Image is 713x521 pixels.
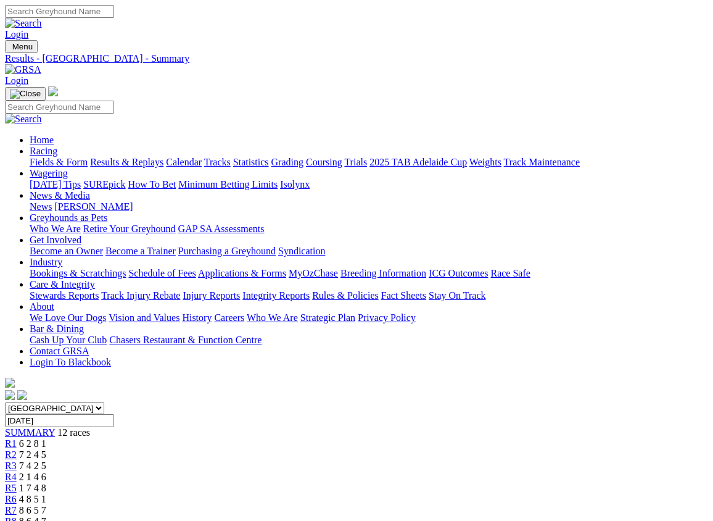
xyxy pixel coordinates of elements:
a: Statistics [233,157,269,167]
span: 2 1 4 6 [19,472,46,482]
a: Vision and Values [109,312,179,323]
a: Fields & Form [30,157,88,167]
img: twitter.svg [17,390,27,400]
a: Cash Up Your Club [30,335,107,345]
span: 7 4 2 5 [19,461,46,471]
a: Purchasing a Greyhound [178,246,276,256]
a: News [30,201,52,212]
img: facebook.svg [5,390,15,400]
a: Racing [30,146,57,156]
a: R4 [5,472,17,482]
a: SUREpick [83,179,125,190]
a: Bar & Dining [30,323,84,334]
a: R6 [5,494,17,504]
a: Fact Sheets [381,290,426,301]
span: 1 7 4 8 [19,483,46,493]
a: MyOzChase [289,268,338,278]
div: Greyhounds as Pets [30,223,708,235]
a: Bookings & Scratchings [30,268,126,278]
a: Syndication [278,246,325,256]
a: Login [5,75,28,86]
a: Login [5,29,28,40]
a: About [30,301,54,312]
a: Breeding Information [340,268,426,278]
a: Who We Are [247,312,298,323]
a: Schedule of Fees [128,268,196,278]
a: Who We Are [30,223,81,234]
a: Results & Replays [90,157,163,167]
a: Become a Trainer [105,246,176,256]
a: Trials [344,157,367,167]
a: Track Maintenance [504,157,580,167]
a: Coursing [306,157,342,167]
input: Search [5,101,114,114]
a: History [182,312,212,323]
a: Become an Owner [30,246,103,256]
button: Toggle navigation [5,87,46,101]
a: Retire Your Greyhound [83,223,176,234]
div: Wagering [30,179,708,190]
img: Close [10,89,41,99]
a: News & Media [30,190,90,201]
a: Applications & Forms [198,268,286,278]
a: Minimum Betting Limits [178,179,278,190]
a: Stewards Reports [30,290,99,301]
a: Privacy Policy [358,312,416,323]
a: Race Safe [490,268,530,278]
a: R7 [5,505,17,515]
a: R2 [5,449,17,460]
a: GAP SA Assessments [178,223,265,234]
img: logo-grsa-white.png [48,86,58,96]
img: Search [5,114,42,125]
a: Greyhounds as Pets [30,212,107,223]
a: Grading [271,157,303,167]
div: News & Media [30,201,708,212]
a: Strategic Plan [300,312,355,323]
span: 12 races [57,427,90,438]
a: Wagering [30,168,68,178]
a: Get Involved [30,235,81,245]
a: Weights [469,157,501,167]
span: R1 [5,438,17,449]
a: Login To Blackbook [30,357,111,367]
span: 4 8 5 1 [19,494,46,504]
input: Select date [5,414,114,427]
div: Racing [30,157,708,168]
a: Calendar [166,157,202,167]
span: 8 6 5 7 [19,505,46,515]
a: R3 [5,461,17,471]
span: 6 2 8 1 [19,438,46,449]
button: Toggle navigation [5,40,38,53]
span: SUMMARY [5,427,55,438]
span: R5 [5,483,17,493]
div: Bar & Dining [30,335,708,346]
a: ICG Outcomes [429,268,488,278]
a: We Love Our Dogs [30,312,106,323]
div: Get Involved [30,246,708,257]
a: Care & Integrity [30,279,95,290]
span: 7 2 4 5 [19,449,46,460]
img: logo-grsa-white.png [5,378,15,388]
a: Integrity Reports [242,290,310,301]
div: Care & Integrity [30,290,708,301]
a: Rules & Policies [312,290,379,301]
a: Track Injury Rebate [101,290,180,301]
a: Injury Reports [183,290,240,301]
div: Results - [GEOGRAPHIC_DATA] - Summary [5,53,708,64]
img: Search [5,18,42,29]
a: Careers [214,312,244,323]
a: Home [30,135,54,145]
a: Chasers Restaurant & Function Centre [109,335,262,345]
a: How To Bet [128,179,176,190]
a: Tracks [204,157,231,167]
div: Industry [30,268,708,279]
input: Search [5,5,114,18]
a: Industry [30,257,62,267]
a: [DATE] Tips [30,179,81,190]
a: 2025 TAB Adelaide Cup [369,157,467,167]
